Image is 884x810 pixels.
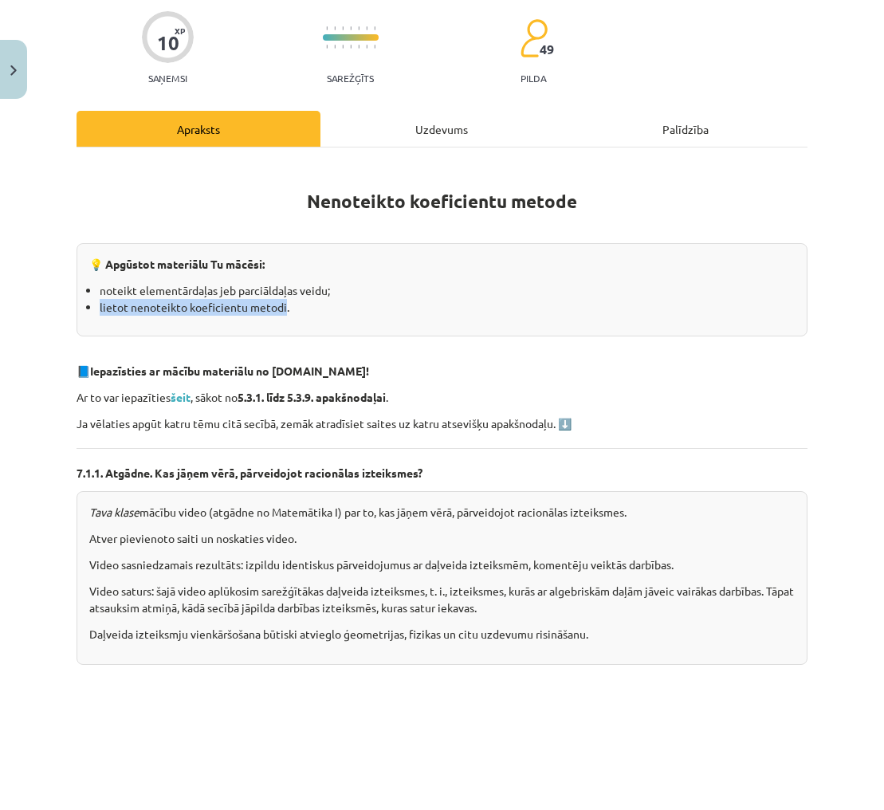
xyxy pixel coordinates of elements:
img: icon-short-line-57e1e144782c952c97e751825c79c345078a6d821885a25fce030b3d8c18986b.svg [342,26,344,30]
li: noteikt elementārdaļas jeb parciāldaļas veidu; [100,282,795,299]
p: mācību video (atgādne no Matemātika I) par to, kas jāņem vērā, pārveidojot racionālas izteiksmes. [89,504,795,521]
strong: Iepazīsties ar mācību materiālu no [DOMAIN_NAME]! [90,364,369,378]
p: 📘 [77,363,807,379]
p: Video saturs: šajā video aplūkosim sarežģītākas daļveida izteiksmes, t. i., izteiksmes, kurās ar ... [89,583,795,616]
strong: 5.3.1. līdz 5.3.9. apakšnodaļai [238,390,386,404]
p: Atver pievienoto saiti un noskaties video. [89,530,795,547]
span: 49 [540,42,554,57]
p: Saņemsi [142,73,194,84]
img: icon-short-line-57e1e144782c952c97e751825c79c345078a6d821885a25fce030b3d8c18986b.svg [334,26,336,30]
img: icon-short-line-57e1e144782c952c97e751825c79c345078a6d821885a25fce030b3d8c18986b.svg [342,45,344,49]
p: Sarežģīts [327,73,374,84]
img: icon-short-line-57e1e144782c952c97e751825c79c345078a6d821885a25fce030b3d8c18986b.svg [334,45,336,49]
p: Video sasniedzamais rezultāts: izpildu identiskus pārveidojumus ar daļveida izteiksmēm, komentēju... [89,556,795,573]
img: icon-short-line-57e1e144782c952c97e751825c79c345078a6d821885a25fce030b3d8c18986b.svg [358,26,359,30]
span: XP [175,26,185,35]
a: šeit [171,390,191,404]
strong: 7.1.1. Atgādne. Kas jāņem vērā, pārveidojot racionālas izteiksmes? [77,466,422,480]
p: pilda [521,73,546,84]
img: icon-short-line-57e1e144782c952c97e751825c79c345078a6d821885a25fce030b3d8c18986b.svg [366,45,367,49]
li: lietot nenoteikto koeficientu metodi. [100,299,795,316]
img: icon-short-line-57e1e144782c952c97e751825c79c345078a6d821885a25fce030b3d8c18986b.svg [326,26,328,30]
div: Apraksts [77,111,320,147]
em: Tava klase [89,505,139,519]
p: Ja vēlaties apgūt katru tēmu citā secībā, zemāk atradīsiet saites uz katru atsevišķu apakšnodaļu. ⬇️ [77,415,807,432]
img: icon-short-line-57e1e144782c952c97e751825c79c345078a6d821885a25fce030b3d8c18986b.svg [326,45,328,49]
img: icon-short-line-57e1e144782c952c97e751825c79c345078a6d821885a25fce030b3d8c18986b.svg [358,45,359,49]
div: Palīdzība [564,111,807,147]
img: icon-short-line-57e1e144782c952c97e751825c79c345078a6d821885a25fce030b3d8c18986b.svg [374,45,375,49]
div: Uzdevums [320,111,564,147]
strong: Nenoteikto koeficientu metode [307,190,577,213]
img: icon-short-line-57e1e144782c952c97e751825c79c345078a6d821885a25fce030b3d8c18986b.svg [374,26,375,30]
img: icon-short-line-57e1e144782c952c97e751825c79c345078a6d821885a25fce030b3d8c18986b.svg [366,26,367,30]
strong: 💡 Apgūstot materiālu Tu mācēsi: [89,257,265,271]
img: students-c634bb4e5e11cddfef0936a35e636f08e4e9abd3cc4e673bd6f9a4125e45ecb1.svg [520,18,548,58]
div: 10 [157,32,179,54]
p: Daļveida izteiksmju vienkāršošana būtiski atvieglo ģeometrijas, fizikas un citu uzdevumu risināšanu. [89,626,795,643]
p: Ar to var iepazīties , sākot no . [77,389,807,406]
img: icon-close-lesson-0947bae3869378f0d4975bcd49f059093ad1ed9edebbc8119c70593378902aed.svg [10,65,17,76]
img: icon-short-line-57e1e144782c952c97e751825c79c345078a6d821885a25fce030b3d8c18986b.svg [350,26,352,30]
img: icon-short-line-57e1e144782c952c97e751825c79c345078a6d821885a25fce030b3d8c18986b.svg [350,45,352,49]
